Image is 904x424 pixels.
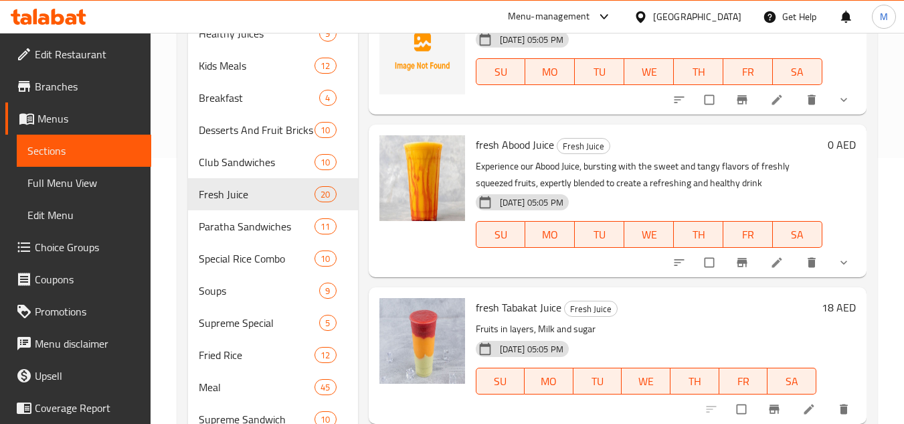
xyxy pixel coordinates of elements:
[476,321,816,338] p: Fruits in layers, Milk and sugar
[829,248,861,277] button: show more
[580,225,619,244] span: TU
[624,221,674,248] button: WE
[676,372,714,391] span: TH
[314,218,336,234] div: items
[188,82,357,114] div: Breakfast4
[773,372,811,391] span: SA
[797,85,829,115] button: delete
[188,50,357,82] div: Kids Meals12
[319,315,336,331] div: items
[188,307,357,339] div: Supreme Special5
[802,403,818,416] a: Edit menu item
[315,349,335,362] span: 12
[199,379,314,395] span: Meal
[530,372,568,391] span: MO
[729,397,757,422] span: Select to update
[664,248,697,277] button: sort-choices
[37,111,141,127] span: Menus
[188,178,357,210] div: Fresh Juice20
[697,87,725,113] span: Select to update
[199,283,319,299] span: Soups
[314,379,336,395] div: items
[199,218,314,234] div: Paratha Sandwiches
[829,85,861,115] button: show more
[508,9,590,25] div: Menu-management
[476,368,525,395] button: SU
[557,139,610,154] span: Fresh Juice
[727,85,759,115] button: Branch-specific-item
[653,9,741,24] div: [GEOGRAPHIC_DATA]
[320,92,335,104] span: 4
[494,196,569,209] span: [DATE] 05:05 PM
[525,368,573,395] button: MO
[580,62,619,82] span: TU
[319,283,336,299] div: items
[315,188,335,201] span: 20
[199,154,314,170] span: Club Sandwiches
[679,225,718,244] span: TH
[5,38,151,70] a: Edit Restaurant
[880,9,888,24] span: M
[494,33,569,46] span: [DATE] 05:05 PM
[315,220,335,233] span: 11
[188,114,357,146] div: Desserts And Fruit Bricks10
[575,221,624,248] button: TU
[314,186,336,202] div: items
[828,135,856,154] h6: 0 AED
[630,225,668,244] span: WE
[482,62,521,82] span: SU
[35,46,141,62] span: Edit Restaurant
[670,368,719,395] button: TH
[525,58,575,85] button: MO
[476,135,554,155] span: fresh Abood Juice
[188,275,357,307] div: Soups9
[27,207,141,223] span: Edit Menu
[319,90,336,106] div: items
[564,301,618,317] div: Fresh Juice
[723,221,773,248] button: FR
[199,122,314,138] span: Desserts And Fruit Bricks
[35,336,141,352] span: Menu disclaimer
[664,85,697,115] button: sort-choices
[575,58,624,85] button: TU
[379,298,465,384] img: fresh Tabakat Juice
[5,70,151,102] a: Branches
[5,231,151,263] a: Choice Groups
[199,90,319,106] span: Breakfast
[723,58,773,85] button: FR
[5,295,151,328] a: Promotions
[27,175,141,191] span: Full Menu View
[320,285,335,297] span: 9
[5,102,151,135] a: Menus
[199,58,314,74] span: Kids Meals
[630,62,668,82] span: WE
[315,124,335,137] span: 10
[188,146,357,178] div: Club Sandwiches10
[778,225,817,244] span: SA
[199,315,319,331] span: Supreme Special
[188,210,357,242] div: Paratha Sandwiches11
[624,58,674,85] button: WE
[531,225,569,244] span: MO
[797,248,829,277] button: delete
[17,135,151,167] a: Sections
[837,256,850,269] svg: Show Choices
[531,62,569,82] span: MO
[770,93,786,107] a: Edit menu item
[35,271,141,287] span: Coupons
[188,339,357,371] div: Fried Rice12
[773,58,822,85] button: SA
[767,368,816,395] button: SA
[314,347,336,363] div: items
[579,372,617,391] span: TU
[476,58,526,85] button: SU
[829,395,861,424] button: delete
[557,138,610,154] div: Fresh Juice
[476,221,526,248] button: SU
[315,381,335,394] span: 45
